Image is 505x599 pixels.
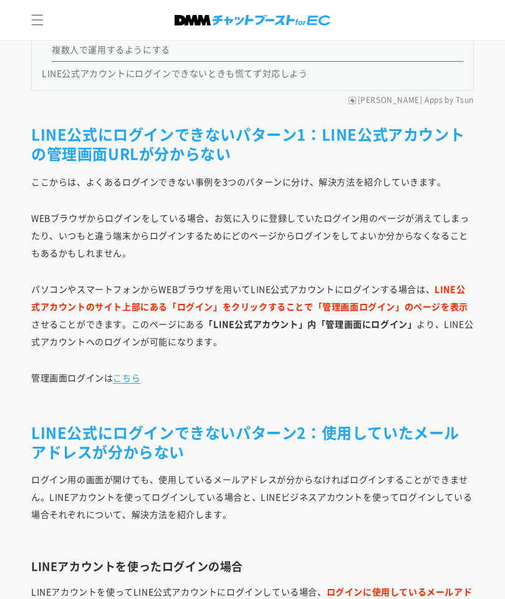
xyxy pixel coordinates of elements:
span: by [445,96,453,106]
summary: メニュー [24,6,51,34]
img: RuffRuff Apps [349,97,356,105]
a: Tsun [456,96,474,106]
p: 管理画面ログインは [31,369,474,404]
h2: LINE公式にログインできないパターン1：LINE公式アカウントの管理画面URLが分からない [31,125,474,163]
p: WEBブラウザからログインをしている場合、お気に入りに登録していたログイン用のページが消えてしまったり、いつもと違う端末からログインするためにどのページからログインをしてよいか分からなくなること... [31,210,474,262]
b: LINE公式アカウントのサイト上部にある「ログイン」をクリックすることで「管理画面ログイン」のページを表示 [31,283,468,313]
h3: LINEアカウントを使ったログインの場合 [31,560,474,574]
h2: LINE公式にログインできないパターン2：使用していたメールアドレスが分からない [31,423,474,462]
a: 複数人で運用するようにする [52,44,170,56]
a: こちら [113,372,140,384]
img: 株式会社DMM Boost [175,15,330,26]
p: パソコンやスマートフォンからWEBブラウザを用いてLINE公式アカウントにログインする場合は、 させることができます。このページにある より、LINE公式アカウントへのログインが可能になります。 [31,281,474,351]
p: ここからは、よくあるログインできない事例を3つのパターンに分け、解決方法を紹介していきます。 [31,173,474,191]
b: 「LINE公式アカウント」内「管理画面にログイン」 [204,318,416,331]
a: [PERSON_NAME] Apps [358,96,443,106]
a: LINE公式アカウントにログインできないときも慌てず対応しよう [42,67,308,80]
p: ログイン用の画面が開けても、使用しているメールアドレスが分からなければログインすることができません。LINEアカウントを使ってログインしている場合と、LINEビジネスアカウントを使ってログインし... [31,471,474,541]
